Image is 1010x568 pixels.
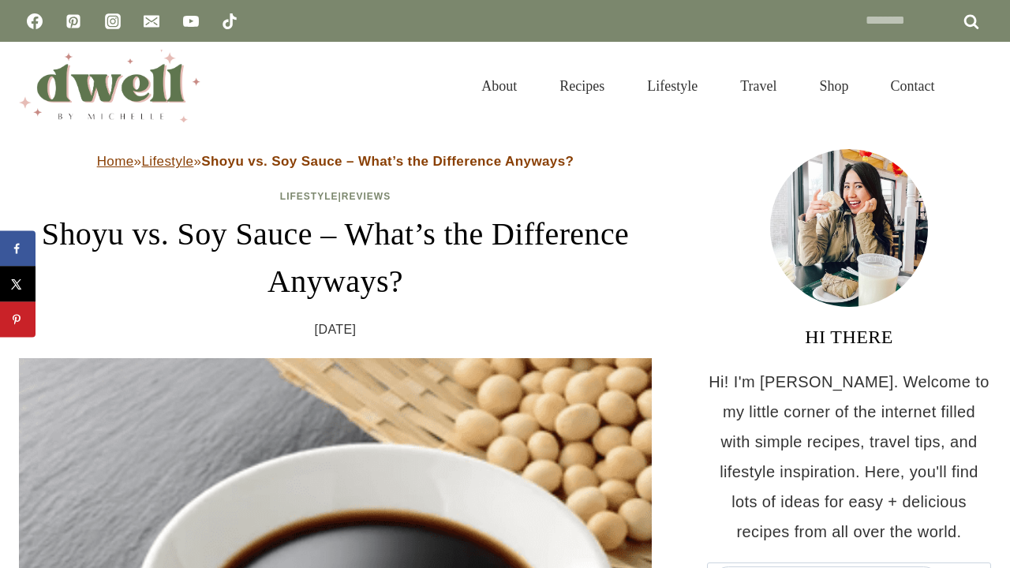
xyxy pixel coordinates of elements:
h3: HI THERE [707,323,991,351]
a: Facebook [19,6,50,37]
a: Lifestyle [626,58,719,114]
nav: Primary Navigation [460,58,956,114]
a: Email [136,6,167,37]
a: YouTube [175,6,207,37]
a: Travel [719,58,798,114]
a: Reviews [342,191,391,202]
img: DWELL by michelle [19,50,200,122]
a: Home [97,154,134,169]
span: » » [97,154,574,169]
a: Lifestyle [280,191,339,202]
strong: Shoyu vs. Soy Sauce – What’s the Difference Anyways? [201,154,574,169]
a: Contact [870,58,956,114]
a: Pinterest [58,6,89,37]
a: Lifestyle [141,154,193,169]
a: TikTok [214,6,245,37]
h1: Shoyu vs. Soy Sauce – What’s the Difference Anyways? [19,211,652,305]
a: Instagram [97,6,129,37]
p: Hi! I'm [PERSON_NAME]. Welcome to my little corner of the internet filled with simple recipes, tr... [707,367,991,547]
time: [DATE] [315,318,357,342]
button: View Search Form [964,73,991,99]
a: Shop [798,58,870,114]
a: Recipes [538,58,626,114]
span: | [280,191,391,202]
a: About [460,58,538,114]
